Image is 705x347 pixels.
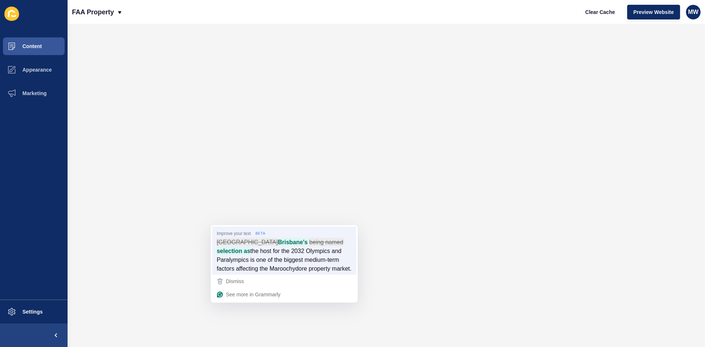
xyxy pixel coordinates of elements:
[72,3,114,21] p: FAA Property
[579,5,621,19] button: Clear Cache
[633,8,674,16] span: Preview Website
[585,8,615,16] span: Clear Cache
[68,24,705,347] iframe: To enrich screen reader interactions, please activate Accessibility in Grammarly extension settings
[627,5,680,19] button: Preview Website
[688,8,698,16] span: MW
